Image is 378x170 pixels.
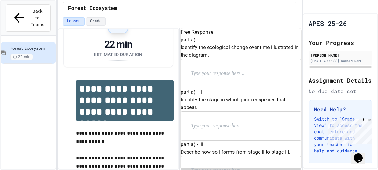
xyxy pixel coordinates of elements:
span: Forest Ecosystem [68,5,117,12]
h6: part a) - ii [181,88,301,96]
div: 22 min [94,39,142,50]
h6: Free Response [181,28,301,36]
button: Back to Teams [6,4,51,32]
p: Identify the stage in which pioneer species first appear. [181,96,301,111]
h6: part a) - i [181,36,301,44]
h2: Your Progress [309,38,372,47]
div: No due date set [309,87,372,95]
h3: Need Help? [314,106,367,113]
button: Grade [86,17,106,26]
p: Describe how soil forms from stage II to stage III. [181,148,301,156]
button: Lesson [63,17,85,26]
h6: part a) - iii [181,141,301,148]
span: Back to Teams [30,8,45,28]
p: Switch to "Grade View" to access the chat feature and communicate with your teacher for help and ... [314,116,367,154]
iframe: chat widget [351,144,372,164]
div: [PERSON_NAME] [310,52,370,58]
span: 22 min [10,54,33,60]
div: Estimated Duration [94,51,142,58]
p: Identify the ecological change over time illustrated in the diagram. [181,44,301,59]
h1: APES 25-26 [309,19,347,28]
iframe: chat widget [325,117,372,144]
div: Chat with us now!Close [3,3,44,41]
div: [EMAIL_ADDRESS][DOMAIN_NAME] [310,58,370,63]
h2: Assignment Details [309,76,372,85]
span: Forest Ecosystem [10,46,54,51]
